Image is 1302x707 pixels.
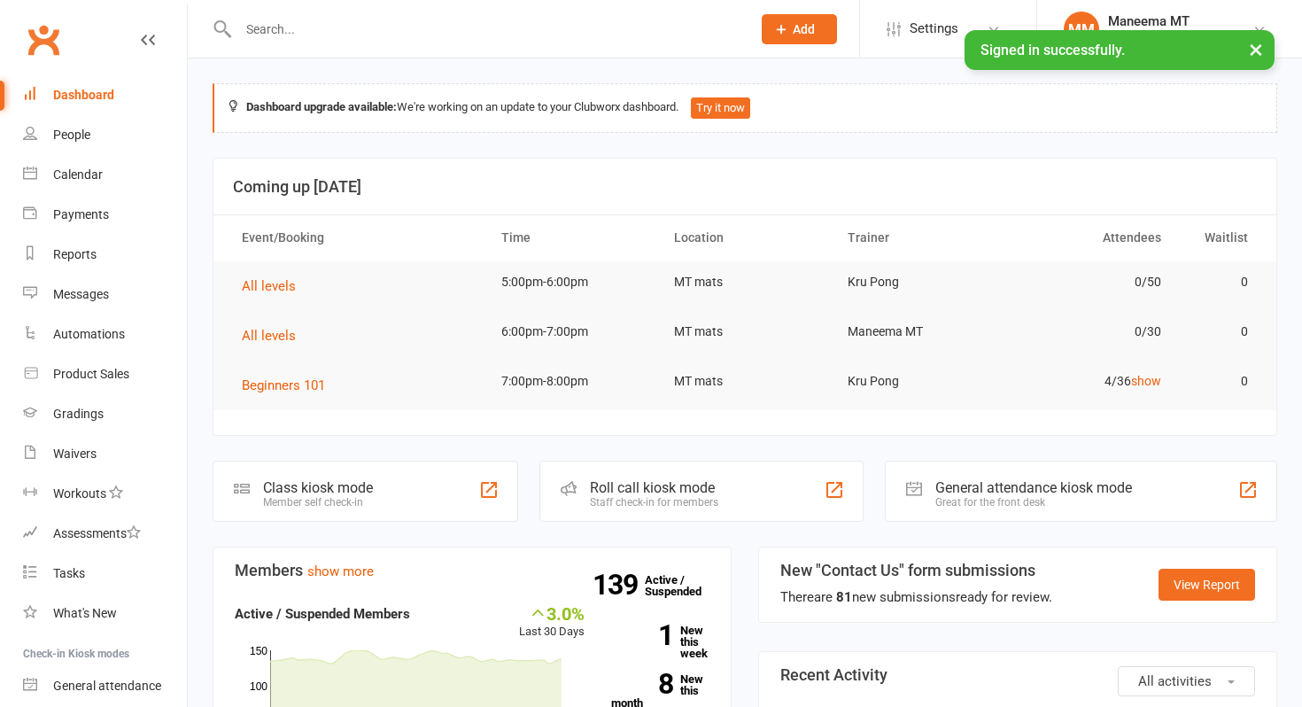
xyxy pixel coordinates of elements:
[1138,673,1212,689] span: All activities
[832,215,1004,260] th: Trainer
[233,17,739,42] input: Search...
[213,83,1277,133] div: We're working on an update to your Clubworx dashboard.
[832,261,1004,303] td: Kru Pong
[645,561,723,610] a: 139Active / Suspended
[21,18,66,62] a: Clubworx
[935,479,1132,496] div: General attendance kiosk mode
[780,666,1255,684] h3: Recent Activity
[780,562,1052,579] h3: New "Contact Us" form submissions
[836,589,852,605] strong: 81
[23,394,187,434] a: Gradings
[53,207,109,221] div: Payments
[53,606,117,620] div: What's New
[53,367,129,381] div: Product Sales
[832,361,1004,402] td: Kru Pong
[1004,215,1177,260] th: Attendees
[611,625,710,659] a: 1New this week
[23,666,187,706] a: General attendance kiosk mode
[23,115,187,155] a: People
[23,155,187,195] a: Calendar
[23,354,187,394] a: Product Sales
[980,42,1125,58] span: Signed in successfully.
[590,496,718,509] div: Staff check-in for members
[485,215,658,260] th: Time
[53,407,104,421] div: Gradings
[590,479,718,496] div: Roll call kiosk mode
[793,22,815,36] span: Add
[23,594,187,633] a: What's New
[53,247,97,261] div: Reports
[235,562,709,579] h3: Members
[519,603,585,623] div: 3.0%
[53,679,161,693] div: General attendance
[658,311,831,353] td: MT mats
[658,215,831,260] th: Location
[1004,361,1177,402] td: 4/36
[23,275,187,315] a: Messages
[242,278,296,294] span: All levels
[593,571,645,598] strong: 139
[53,167,103,182] div: Calendar
[53,128,90,142] div: People
[23,75,187,115] a: Dashboard
[611,622,673,649] strong: 1
[658,361,831,402] td: MT mats
[1177,261,1264,303] td: 0
[1004,261,1177,303] td: 0/50
[1177,215,1264,260] th: Waitlist
[53,486,106,501] div: Workouts
[226,215,485,260] th: Event/Booking
[53,566,85,580] div: Tasks
[1240,30,1272,68] button: ×
[23,235,187,275] a: Reports
[263,496,373,509] div: Member self check-in
[242,325,308,346] button: All levels
[485,311,658,353] td: 6:00pm-7:00pm
[53,287,109,301] div: Messages
[263,479,373,496] div: Class kiosk mode
[762,14,837,44] button: Add
[53,526,141,540] div: Assessments
[53,327,125,341] div: Automations
[1177,311,1264,353] td: 0
[23,514,187,554] a: Assessments
[233,178,1257,196] h3: Coming up [DATE]
[307,563,374,579] a: show more
[1004,311,1177,353] td: 0/30
[242,276,308,297] button: All levels
[23,195,187,235] a: Payments
[53,88,114,102] div: Dashboard
[235,606,410,622] strong: Active / Suspended Members
[935,496,1132,509] div: Great for the front desk
[23,434,187,474] a: Waivers
[242,328,296,344] span: All levels
[1108,13,1229,29] div: Maneema MT
[1177,361,1264,402] td: 0
[485,261,658,303] td: 5:00pm-6:00pm
[1118,666,1255,696] button: All activities
[519,603,585,641] div: Last 30 Days
[691,97,750,119] button: Try it now
[658,261,831,303] td: MT mats
[23,474,187,514] a: Workouts
[832,311,1004,353] td: Maneema MT
[1159,569,1255,601] a: View Report
[910,9,958,49] span: Settings
[485,361,658,402] td: 7:00pm-8:00pm
[242,375,337,396] button: Beginners 101
[23,315,187,354] a: Automations
[780,587,1052,608] div: There are new submissions ready for review.
[1108,29,1229,45] div: [PERSON_NAME] Thai
[23,554,187,594] a: Tasks
[246,100,397,113] strong: Dashboard upgrade available:
[1064,12,1099,47] div: MM
[611,671,673,697] strong: 8
[242,377,325,393] span: Beginners 101
[53,447,97,461] div: Waivers
[1131,374,1161,388] a: show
